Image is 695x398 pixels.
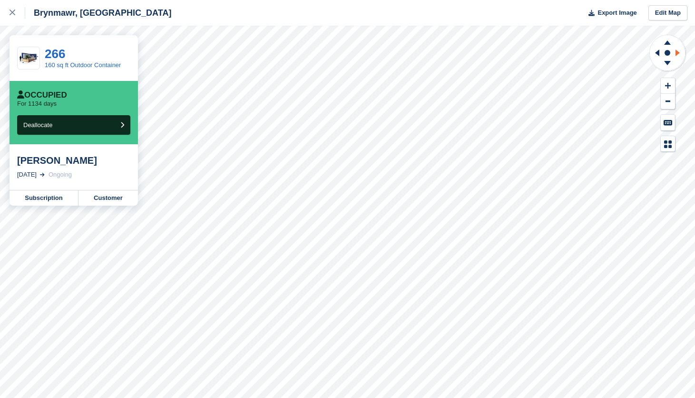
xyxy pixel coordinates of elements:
span: Export Image [597,8,636,18]
div: [DATE] [17,170,37,179]
button: Keyboard Shortcuts [661,115,675,130]
button: Deallocate [17,115,130,135]
div: Brynmawr, [GEOGRAPHIC_DATA] [25,7,171,19]
a: Subscription [10,190,78,206]
a: Edit Map [648,5,687,21]
button: Zoom In [661,78,675,94]
p: For 1134 days [17,100,57,108]
button: Map Legend [661,136,675,152]
button: Export Image [583,5,637,21]
a: Customer [78,190,138,206]
div: Occupied [17,90,67,100]
img: arrow-right-light-icn-cde0832a797a2874e46488d9cf13f60e5c3a73dbe684e267c42b8395dfbc2abf.svg [40,173,45,177]
img: 20-ft-container.jpg [18,50,39,67]
a: 266 [45,47,65,61]
div: Ongoing [49,170,72,179]
a: 160 sq ft Outdoor Container [45,61,121,69]
div: [PERSON_NAME] [17,155,130,166]
span: Deallocate [23,121,52,129]
button: Zoom Out [661,94,675,109]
